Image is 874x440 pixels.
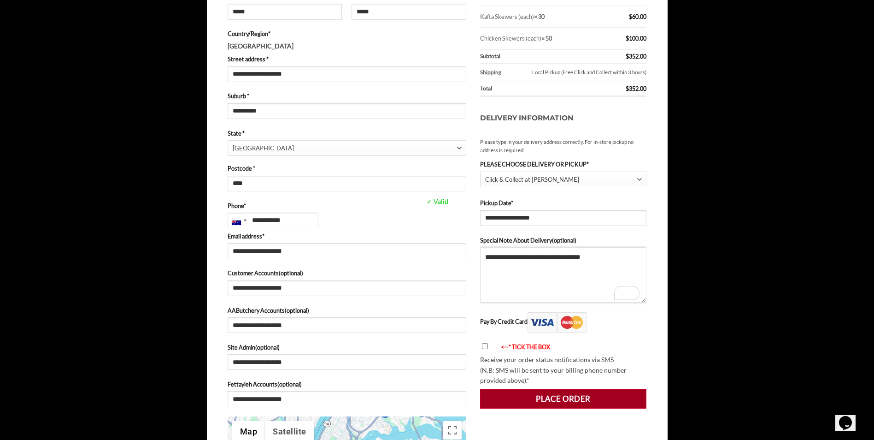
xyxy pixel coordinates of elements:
span: (optional) [279,269,303,277]
label: State [228,129,466,138]
span: (optional) [552,237,576,244]
iframe: chat widget [835,403,865,431]
strong: × 30 [534,13,545,20]
span: Click & Collect at Abu Ahmad Butchery [480,172,647,188]
img: Pay By Credit Card [528,312,587,333]
span: ✓ Valid [424,196,515,207]
img: arrow-blink.gif [493,345,501,351]
p: Receive your order status notifications via SMS (N.B: SMS will be sent to your billing phone numb... [480,355,647,386]
h3: Delivery Information [480,103,647,133]
label: Suburb [228,91,466,101]
font: <-- * TICK THE BOX [501,343,550,351]
th: Shipping [480,64,508,82]
th: Total [480,82,606,97]
bdi: 352.00 [626,53,646,60]
label: Street address [228,54,466,64]
textarea: To enrich screen reader interactions, please activate Accessibility in Grammarly extension settings [480,247,647,303]
label: Country/Region [228,29,466,38]
label: Phone [228,201,466,210]
div: Australia: +61 [228,213,249,228]
label: Local Pickup (Free Click and Collect within 3 hours) [511,66,647,78]
label: Special Note About Delivery [480,236,647,245]
span: (optional) [255,344,280,351]
small: Please type in your delivery address correctly. For in-store pickup no address is required [480,138,647,155]
label: Email address [228,232,466,241]
td: Chicken Skewers (each) [480,28,606,49]
label: Pay By Credit Card [480,318,587,325]
label: AAButchery Accounts [228,306,466,315]
input: <-- * TICK THE BOX [482,343,488,349]
label: Fettayleh Accounts [228,380,466,389]
label: Pickup Date [480,198,647,208]
span: Click & Collect at Abu Ahmad Butchery [485,172,637,187]
span: $ [626,35,629,42]
span: (optional) [277,381,302,388]
th: Subtotal [480,50,606,64]
label: PLEASE CHOOSE DELIVERY OR PICKUP [480,160,647,169]
span: New South Wales [233,141,457,156]
span: $ [626,53,629,60]
label: Postcode [228,164,466,173]
label: Site Admin [228,343,466,352]
label: Customer Accounts [228,268,466,278]
bdi: 60.00 [629,13,646,20]
span: $ [629,13,632,20]
strong: [GEOGRAPHIC_DATA] [228,42,293,50]
span: (optional) [285,307,309,314]
bdi: 100.00 [626,35,646,42]
button: Toggle fullscreen view [443,421,462,440]
td: Kafta Skewers (each) [480,6,606,28]
span: State [228,140,466,156]
strong: × 50 [541,35,552,42]
button: Place order [480,389,647,409]
bdi: 352.00 [626,85,646,92]
span: $ [626,85,629,92]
